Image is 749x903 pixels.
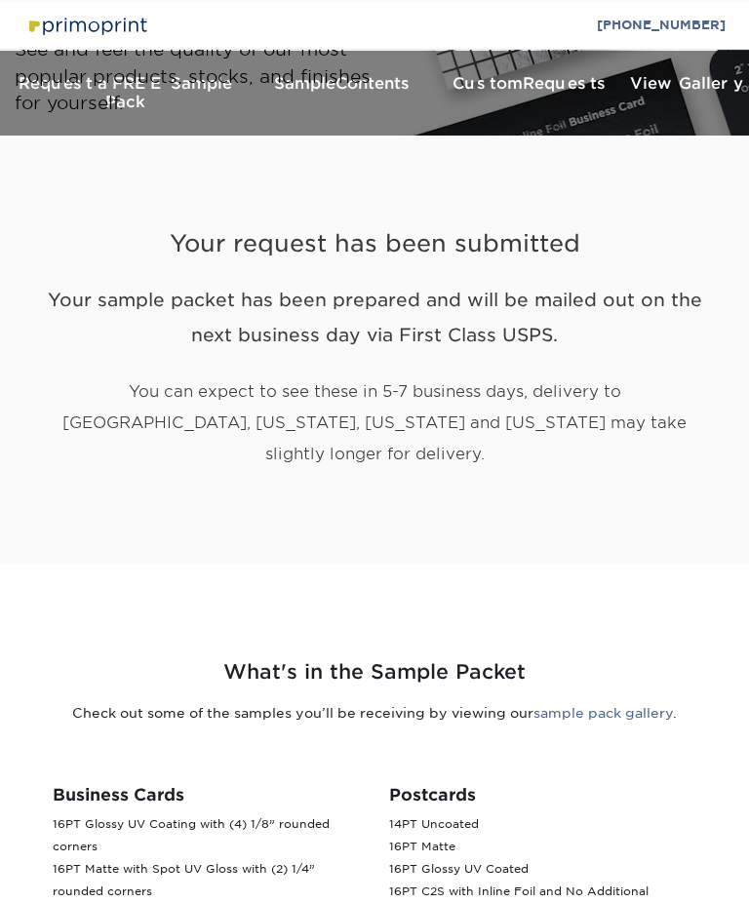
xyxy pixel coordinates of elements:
[624,74,749,93] h3: View Gallery
[597,18,726,32] a: [PHONE_NUMBER]
[437,74,624,93] h3: Custom Requests
[33,282,716,354] h2: Your sample packet has been prepared and will be mailed out on the next business day via First Cl...
[533,705,673,721] a: sample pack gallery
[33,376,716,470] p: You can expect to see these in 5-7 business days, delivery to [GEOGRAPHIC_DATA], [US_STATE], [US_...
[437,51,624,135] a: CustomRequests
[624,51,749,135] a: View Gallery
[389,785,696,805] h3: Postcards
[33,182,716,258] h1: Your request has been submitted
[23,12,150,39] img: Primoprint
[53,785,360,805] h3: Business Cards
[15,36,437,117] p: See and feel the quality of our most popular products, stocks, and finishes for yourself.
[15,657,734,687] h2: What's in the Sample Packet
[15,703,734,723] p: Check out some of the samples you’ll be receiving by viewing our .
